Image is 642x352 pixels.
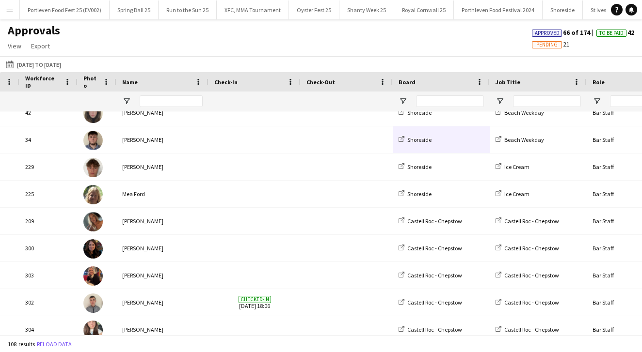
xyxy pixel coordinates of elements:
[407,299,462,306] span: Castell Roc - Chepstow
[407,217,462,225] span: Castell Roc - Chepstow
[19,99,78,126] div: 42
[19,153,78,180] div: 229
[25,75,60,89] span: Workforce ID
[19,235,78,261] div: 300
[543,0,583,19] button: Shoreside
[496,272,559,279] a: Castell Roc - Chepstow
[496,109,544,116] a: Beach Weekday
[513,95,581,107] input: Job Title Filter Input
[116,181,209,207] div: Mea Ford
[399,78,416,86] span: Board
[496,97,504,106] button: Open Filter Menu
[83,185,103,204] img: Mea Ford
[19,208,78,234] div: 209
[593,78,605,86] span: Role
[83,239,103,259] img: Fay Hayward
[83,75,99,89] span: Photo
[504,326,559,333] span: Castell Roc - Chepstow
[536,42,558,48] span: Pending
[504,245,559,252] span: Castell Roc - Chepstow
[496,163,530,170] a: Ice Cream
[116,316,209,343] div: [PERSON_NAME]
[407,136,432,143] span: Shoreside
[83,293,103,313] img: Kai Stephens
[217,0,289,19] button: XFC, MMA Tournament
[593,97,601,106] button: Open Filter Menu
[504,217,559,225] span: Castell Roc - Chepstow
[399,109,432,116] a: Shoreside
[35,339,74,350] button: Reload data
[496,136,544,143] a: Beach Weekday
[407,190,432,198] span: Shoreside
[4,59,63,70] button: [DATE] to [DATE]
[504,299,559,306] span: Castell Roc - Chepstow
[19,262,78,289] div: 303
[4,40,25,52] a: View
[535,30,560,36] span: Approved
[599,30,624,36] span: To Be Paid
[19,181,78,207] div: 225
[596,28,634,37] span: 42
[27,40,54,52] a: Export
[504,109,544,116] span: Beach Weekday
[496,326,559,333] a: Castell Roc - Chepstow
[31,42,50,50] span: Export
[8,42,21,50] span: View
[407,245,462,252] span: Castell Roc - Chepstow
[239,296,271,303] span: Checked-in
[83,266,103,286] img: Leanne Stephens
[416,95,484,107] input: Board Filter Input
[116,208,209,234] div: [PERSON_NAME]
[83,321,103,340] img: paris lane
[19,316,78,343] div: 304
[504,272,559,279] span: Castell Roc - Chepstow
[532,40,570,48] span: 21
[504,190,530,198] span: Ice Cream
[83,104,103,123] img: Neve Rowe-Hall
[122,78,138,86] span: Name
[83,158,103,177] img: Jude Playford
[116,289,209,316] div: [PERSON_NAME]
[289,0,339,19] button: Oyster Fest 25
[532,28,596,37] span: 66 of 174
[496,78,520,86] span: Job Title
[399,326,462,333] a: Castell Roc - Chepstow
[504,136,544,143] span: Beach Weekday
[116,262,209,289] div: [PERSON_NAME]
[504,163,530,170] span: Ice Cream
[19,126,78,153] div: 34
[399,97,407,106] button: Open Filter Menu
[399,245,462,252] a: Castell Roc - Chepstow
[399,136,432,143] a: Shoreside
[110,0,159,19] button: Spring Ball 25
[116,153,209,180] div: [PERSON_NAME]
[140,95,203,107] input: Name Filter Input
[116,99,209,126] div: [PERSON_NAME]
[116,235,209,261] div: [PERSON_NAME]
[399,272,462,279] a: Castell Roc - Chepstow
[407,272,462,279] span: Castell Roc - Chepstow
[20,0,110,19] button: Portleven Food Fest 25 (EV002)
[19,289,78,316] div: 302
[159,0,217,19] button: Run to the Sun 25
[496,245,559,252] a: Castell Roc - Chepstow
[394,0,454,19] button: Royal Cornwall 25
[399,190,432,198] a: Shoreside
[122,97,131,106] button: Open Filter Menu
[407,163,432,170] span: Shoreside
[214,289,295,316] span: [DATE] 18:06
[496,190,530,198] a: Ice Cream
[407,326,462,333] span: Castell Roc - Chepstow
[306,78,335,86] span: Check-Out
[496,217,559,225] a: Castell Roc - Chepstow
[399,217,462,225] a: Castell Roc - Chepstow
[399,299,462,306] a: Castell Roc - Chepstow
[116,126,209,153] div: [PERSON_NAME]
[399,163,432,170] a: Shoreside
[83,212,103,231] img: Courtney Stephens
[339,0,394,19] button: Shanty Week 25
[407,109,432,116] span: Shoreside
[496,299,559,306] a: Castell Roc - Chepstow
[454,0,543,19] button: Porthleven Food Festival 2024
[214,78,238,86] span: Check-In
